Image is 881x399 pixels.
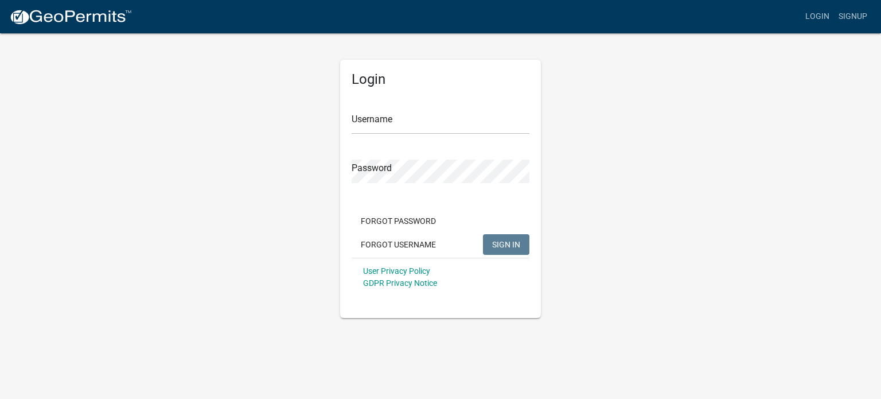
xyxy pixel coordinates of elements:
button: SIGN IN [483,234,529,255]
span: SIGN IN [492,239,520,249]
button: Forgot Username [352,234,445,255]
h5: Login [352,71,529,88]
a: GDPR Privacy Notice [363,278,437,288]
button: Forgot Password [352,211,445,231]
a: Signup [834,6,872,28]
a: User Privacy Policy [363,266,430,276]
a: Login [801,6,834,28]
